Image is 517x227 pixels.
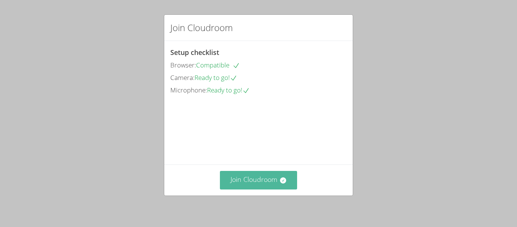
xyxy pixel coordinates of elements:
span: Ready to go! [195,73,237,82]
span: Compatible [196,61,240,69]
span: Browser: [170,61,196,69]
span: Microphone: [170,86,207,94]
h2: Join Cloudroom [170,21,233,34]
span: Camera: [170,73,195,82]
span: Setup checklist [170,48,219,57]
span: Ready to go! [207,86,250,94]
button: Join Cloudroom [220,171,297,189]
